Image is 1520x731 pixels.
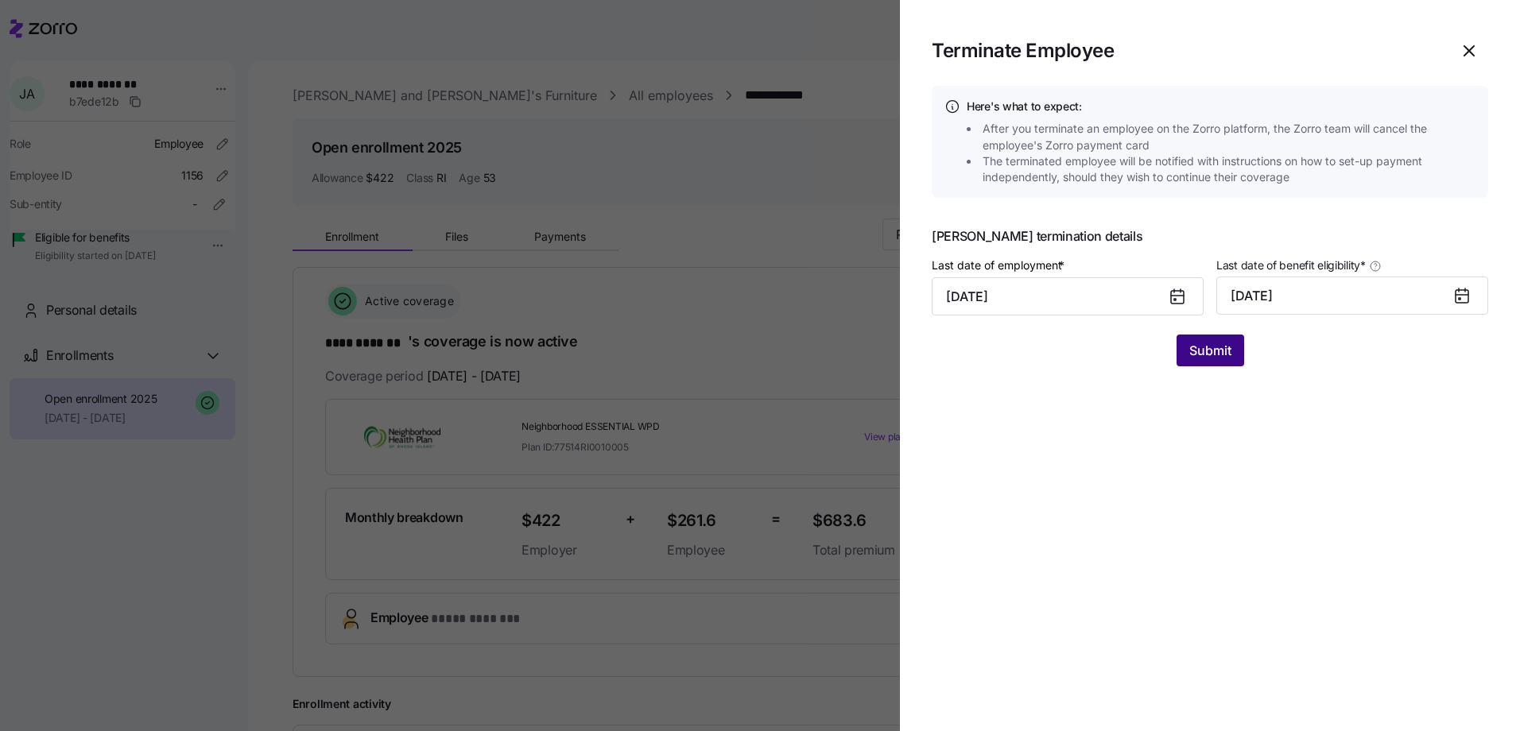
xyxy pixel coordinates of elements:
button: Submit [1177,335,1244,366]
span: The terminated employee will be notified with instructions on how to set-up payment independently... [983,153,1480,186]
span: [PERSON_NAME] termination details [932,230,1488,242]
span: After you terminate an employee on the Zorro platform, the Zorro team will cancel the employee's ... [983,121,1480,153]
h4: Here's what to expect: [967,99,1475,114]
h1: Terminate Employee [932,38,1114,63]
span: Last date of benefit eligibility * [1216,257,1366,273]
button: [DATE] [1216,277,1488,315]
label: Last date of employment [932,257,1068,274]
input: MM/DD/YYYY [932,277,1204,315]
span: Submit [1189,341,1231,360]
